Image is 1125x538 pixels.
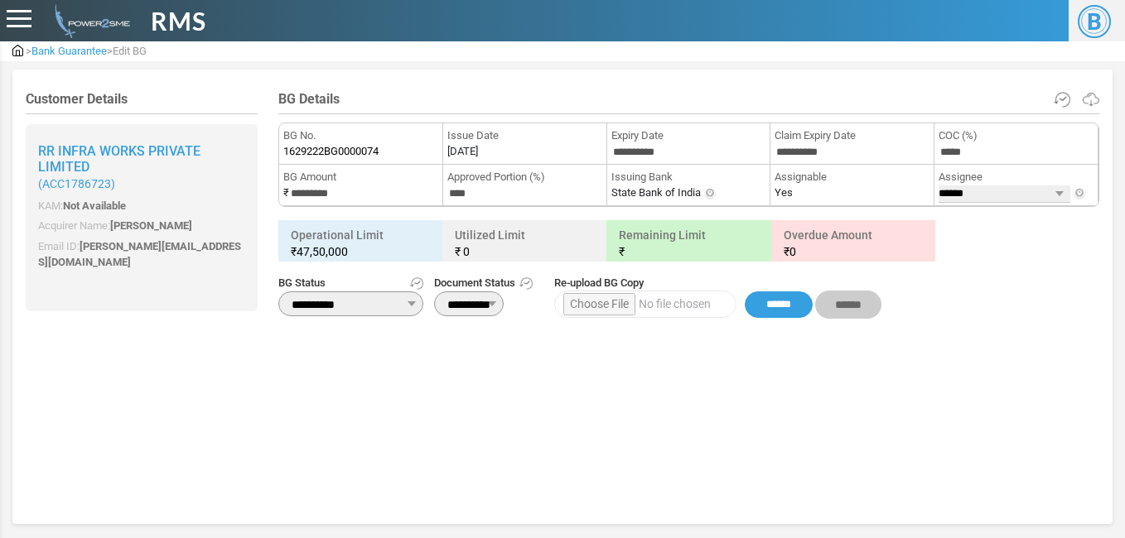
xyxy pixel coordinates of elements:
img: Info [703,187,717,200]
img: admin [48,4,130,38]
span: BG Amount [283,169,438,185]
span: ACC1786723 [42,177,111,190]
small: ₹ [291,243,430,260]
span: Rr Infra Works Private Limited [38,143,200,175]
span: B [1078,5,1111,38]
span: RMS [151,2,206,40]
a: View Amendment History [1054,91,1070,108]
h6: Overdue Amount [775,224,931,262]
span: Issue Date [447,127,602,144]
span: 1629222BG0000074 [283,143,379,160]
small: 0 [784,243,923,260]
span: Claim Expiry Date [775,127,929,144]
span: Expiry Date [611,127,766,144]
a: Get Status History [410,275,423,291]
span: Assignee [939,169,1094,185]
span: COC (%) [939,127,1094,144]
span: ₹ [455,245,461,258]
h6: Utilized Limit [447,224,602,262]
span: ₹ [784,245,789,258]
p: KAM: [38,198,245,214]
h6: Operational Limit [282,224,438,262]
span: BG No. [283,127,438,144]
label: Yes [775,185,793,201]
span: BG Status [278,275,423,291]
span: Assignable [775,169,929,185]
img: Info [1073,187,1086,200]
li: ₹ [279,165,443,206]
span: Bank Guarantee [31,45,107,57]
span: Edit BG [113,45,147,57]
img: admin [12,45,23,56]
span: Document Status [434,275,533,291]
h6: Remaining Limit [611,224,766,262]
a: Get Document History [519,275,533,291]
span: 0 [463,245,470,258]
label: State Bank of India [611,185,701,201]
span: ₹ [619,245,625,258]
p: Acquirer Name: [38,218,245,234]
label: [DATE] [447,143,478,160]
h4: Customer Details [26,91,258,107]
span: Not Available [63,199,126,212]
span: 47,50,000 [297,245,348,258]
span: [PERSON_NAME][EMAIL_ADDRESS][DOMAIN_NAME] [38,240,241,269]
h4: BG Details [278,91,1099,107]
span: Re-upload BG Copy [554,275,881,291]
span: [PERSON_NAME] [110,219,192,232]
span: Issuing Bank [611,169,766,185]
small: ( ) [38,177,245,191]
p: Email ID: [38,238,245,271]
span: Approved Portion (%) [447,169,602,185]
